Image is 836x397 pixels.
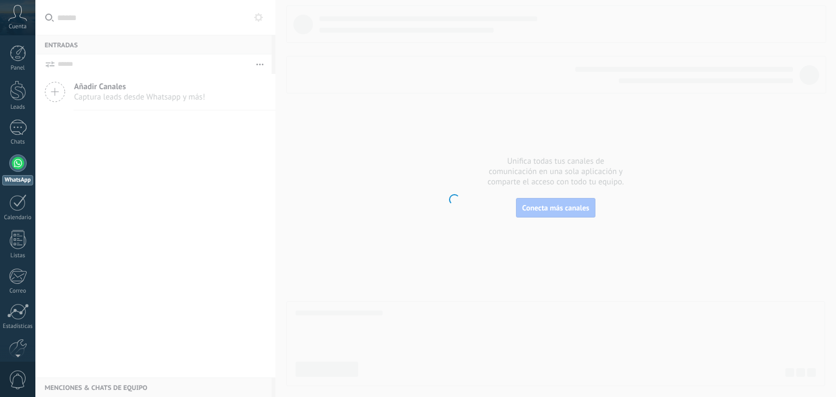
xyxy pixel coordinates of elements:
[2,323,34,330] div: Estadísticas
[2,175,33,185] div: WhatsApp
[9,23,27,30] span: Cuenta
[2,252,34,259] div: Listas
[2,139,34,146] div: Chats
[2,104,34,111] div: Leads
[2,65,34,72] div: Panel
[2,214,34,221] div: Calendario
[2,288,34,295] div: Correo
